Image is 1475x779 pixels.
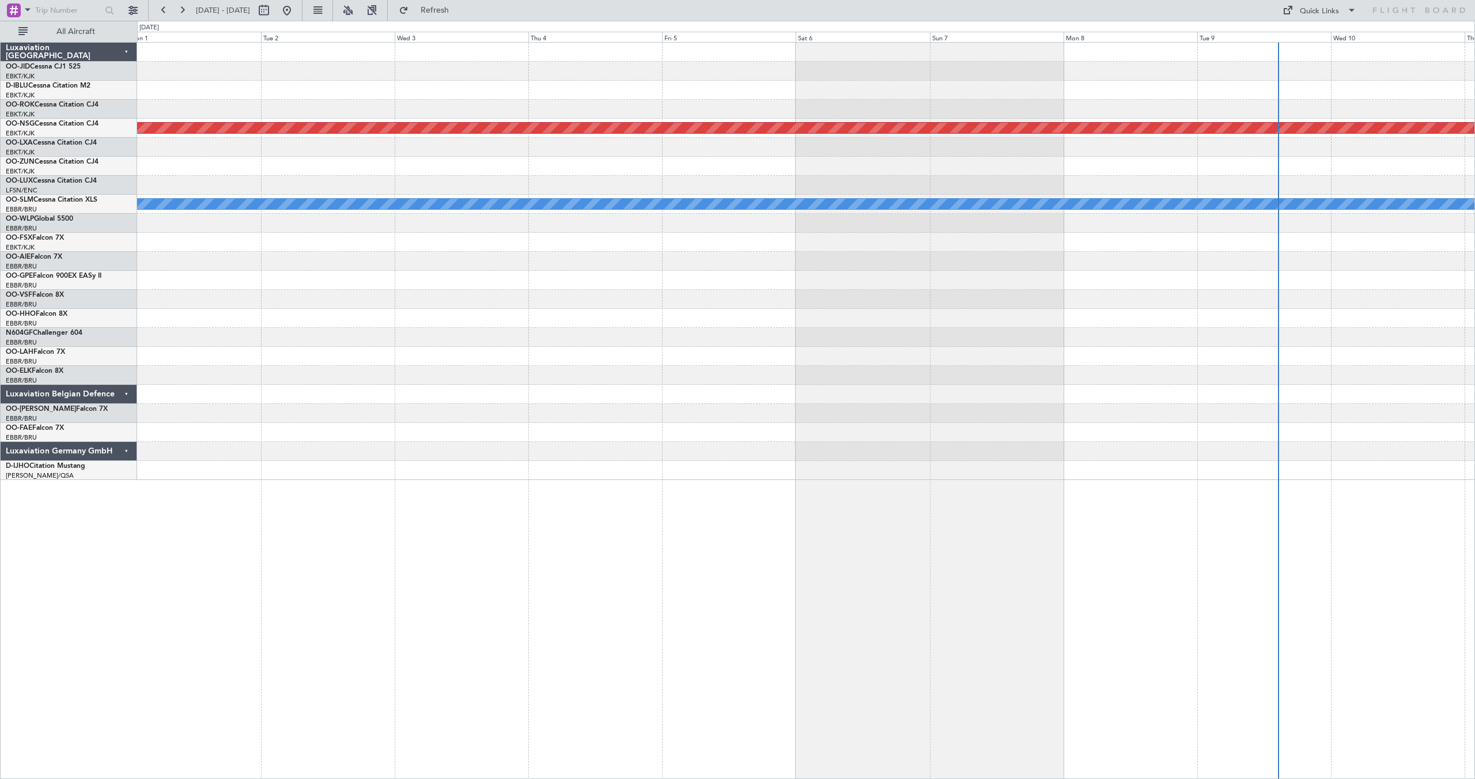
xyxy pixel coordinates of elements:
span: OO-ELK [6,368,32,375]
a: EBBR/BRU [6,376,37,385]
div: [DATE] [139,23,159,33]
a: EBBR/BRU [6,281,37,290]
a: OO-VSFFalcon 8X [6,292,64,298]
div: Mon 8 [1064,32,1197,42]
a: OO-AIEFalcon 7X [6,254,62,260]
div: Fri 5 [662,32,796,42]
a: EBKT/KJK [6,72,35,81]
a: EBBR/BRU [6,433,37,442]
div: Wed 10 [1331,32,1465,42]
div: Thu 4 [528,32,662,42]
button: All Aircraft [13,22,125,41]
button: Quick Links [1277,1,1362,20]
a: OO-ELKFalcon 8X [6,368,63,375]
a: OO-GPEFalcon 900EX EASy II [6,273,101,279]
span: Refresh [411,6,459,14]
a: OO-LAHFalcon 7X [6,349,65,356]
span: All Aircraft [30,28,122,36]
span: OO-HHO [6,311,36,317]
a: OO-JIDCessna CJ1 525 [6,63,81,70]
span: OO-ROK [6,101,35,108]
span: OO-WLP [6,215,34,222]
span: OO-[PERSON_NAME] [6,406,76,413]
span: OO-FAE [6,425,32,432]
span: OO-FSX [6,235,32,241]
a: D-IJHOCitation Mustang [6,463,85,470]
a: LFSN/ENC [6,186,37,195]
a: EBKT/KJK [6,91,35,100]
a: OO-HHOFalcon 8X [6,311,67,317]
a: OO-NSGCessna Citation CJ4 [6,120,99,127]
a: OO-FSXFalcon 7X [6,235,64,241]
a: EBBR/BRU [6,357,37,366]
div: Sat 6 [796,32,929,42]
div: Sun 7 [930,32,1064,42]
a: OO-LUXCessna Citation CJ4 [6,177,97,184]
a: EBBR/BRU [6,262,37,271]
span: OO-VSF [6,292,32,298]
span: [DATE] - [DATE] [196,5,250,16]
a: N604GFChallenger 604 [6,330,82,336]
span: D-IBLU [6,82,28,89]
span: OO-SLM [6,196,33,203]
a: OO-ROKCessna Citation CJ4 [6,101,99,108]
span: N604GF [6,330,33,336]
button: Refresh [394,1,463,20]
a: OO-[PERSON_NAME]Falcon 7X [6,406,108,413]
span: OO-GPE [6,273,33,279]
a: EBKT/KJK [6,167,35,176]
a: EBKT/KJK [6,243,35,252]
div: Tue 9 [1197,32,1331,42]
a: OO-WLPGlobal 5500 [6,215,73,222]
a: OO-ZUNCessna Citation CJ4 [6,158,99,165]
span: OO-LUX [6,177,33,184]
a: OO-LXACessna Citation CJ4 [6,139,97,146]
span: OO-ZUN [6,158,35,165]
a: EBKT/KJK [6,129,35,138]
a: EBKT/KJK [6,110,35,119]
span: OO-JID [6,63,30,70]
div: Quick Links [1300,6,1339,17]
a: EBBR/BRU [6,319,37,328]
a: EBBR/BRU [6,414,37,423]
a: OO-SLMCessna Citation XLS [6,196,97,203]
a: EBBR/BRU [6,224,37,233]
a: EBBR/BRU [6,338,37,347]
span: OO-LAH [6,349,33,356]
span: OO-NSG [6,120,35,127]
div: Tue 2 [261,32,395,42]
a: [PERSON_NAME]/QSA [6,471,74,480]
a: OO-FAEFalcon 7X [6,425,64,432]
span: D-IJHO [6,463,29,470]
div: Wed 3 [395,32,528,42]
a: D-IBLUCessna Citation M2 [6,82,90,89]
a: EBBR/BRU [6,300,37,309]
input: Trip Number [35,2,101,19]
a: EBBR/BRU [6,205,37,214]
span: OO-LXA [6,139,33,146]
a: EBKT/KJK [6,148,35,157]
span: OO-AIE [6,254,31,260]
div: Mon 1 [127,32,261,42]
